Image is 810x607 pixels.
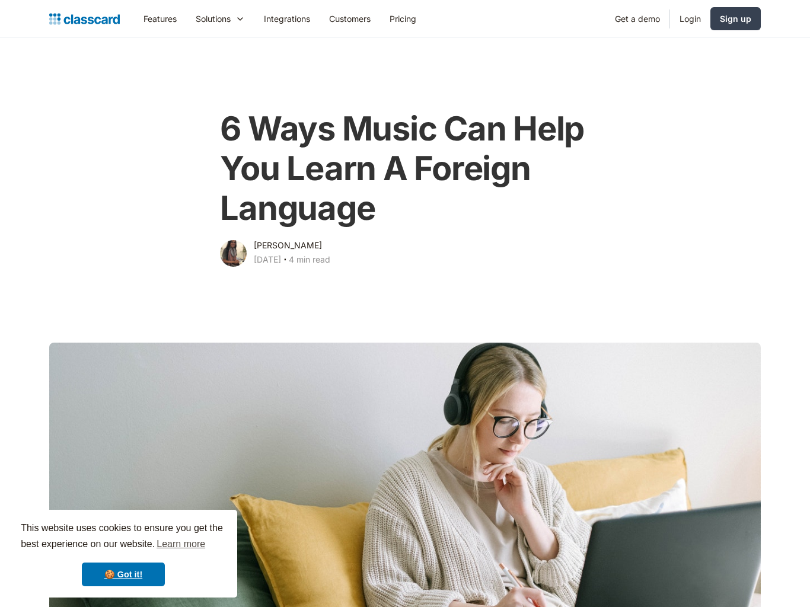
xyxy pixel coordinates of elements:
[710,7,761,30] a: Sign up
[254,238,322,253] div: [PERSON_NAME]
[720,12,751,25] div: Sign up
[254,5,320,32] a: Integrations
[289,253,330,267] div: 4 min read
[49,11,120,27] a: home
[220,109,589,229] h1: 6 Ways Music Can Help You Learn A Foreign Language
[281,253,289,269] div: ‧
[605,5,669,32] a: Get a demo
[155,535,207,553] a: learn more about cookies
[82,563,165,586] a: dismiss cookie message
[196,12,231,25] div: Solutions
[134,5,186,32] a: Features
[254,253,281,267] div: [DATE]
[670,5,710,32] a: Login
[186,5,254,32] div: Solutions
[9,510,237,598] div: cookieconsent
[320,5,380,32] a: Customers
[21,521,226,553] span: This website uses cookies to ensure you get the best experience on our website.
[380,5,426,32] a: Pricing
